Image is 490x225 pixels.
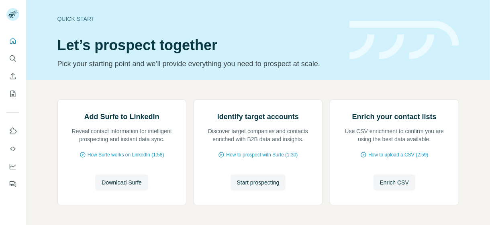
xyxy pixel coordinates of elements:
[231,174,286,191] button: Start prospecting
[88,151,164,158] span: How Surfe works on LinkedIn (1:58)
[352,111,437,122] h2: Enrich your contact lists
[102,178,142,186] span: Download Surfe
[202,127,314,143] p: Discover target companies and contacts enriched with B2B data and insights.
[380,178,409,186] span: Enrich CSV
[6,142,19,156] button: Use Surfe API
[66,127,178,143] p: Reveal contact information for intelligent prospecting and instant data sync.
[6,69,19,83] button: Enrich CSV
[338,127,450,143] p: Use CSV enrichment to confirm you are using the best data available.
[6,159,19,174] button: Dashboard
[57,58,340,69] p: Pick your starting point and we’ll provide everything you need to prospect at scale.
[84,111,159,122] h2: Add Surfe to LinkedIn
[6,177,19,191] button: Feedback
[349,21,459,60] img: banner
[95,174,148,191] button: Download Surfe
[57,15,340,23] div: Quick start
[237,178,280,186] span: Start prospecting
[374,174,415,191] button: Enrich CSV
[226,151,298,158] span: How to prospect with Surfe (1:30)
[217,111,299,122] h2: Identify target accounts
[6,51,19,66] button: Search
[57,37,340,53] h1: Let’s prospect together
[6,34,19,48] button: Quick start
[6,124,19,138] button: Use Surfe on LinkedIn
[368,151,428,158] span: How to upload a CSV (2:59)
[6,87,19,101] button: My lists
